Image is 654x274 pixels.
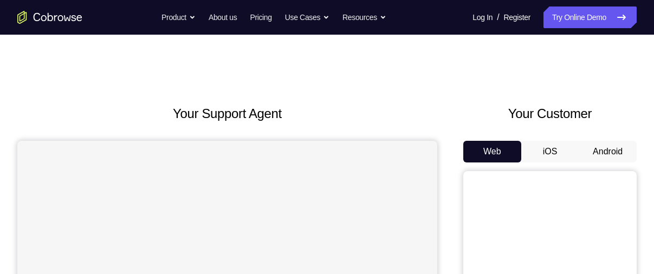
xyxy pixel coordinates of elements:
[17,104,437,123] h2: Your Support Agent
[579,141,637,162] button: Android
[342,6,386,28] button: Resources
[463,141,521,162] button: Web
[250,6,271,28] a: Pricing
[161,6,196,28] button: Product
[504,6,530,28] a: Register
[543,6,637,28] a: Try Online Demo
[497,11,499,24] span: /
[463,104,637,123] h2: Your Customer
[285,6,329,28] button: Use Cases
[17,11,82,24] a: Go to the home page
[521,141,579,162] button: iOS
[209,6,237,28] a: About us
[472,6,493,28] a: Log In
